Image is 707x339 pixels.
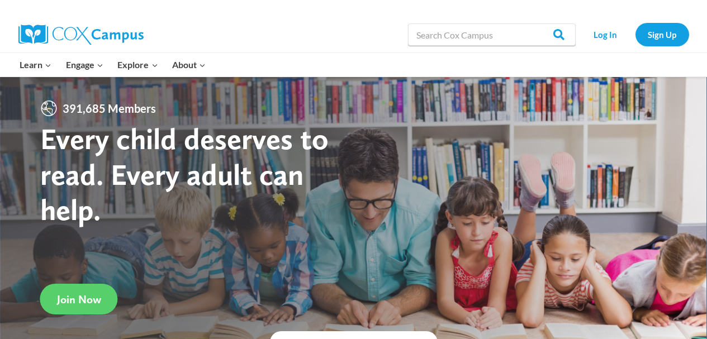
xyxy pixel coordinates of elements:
[18,25,144,45] img: Cox Campus
[58,99,160,117] span: 391,685 Members
[635,23,689,46] a: Sign Up
[581,23,630,46] a: Log In
[408,23,576,46] input: Search Cox Campus
[172,58,206,72] span: About
[13,53,213,77] nav: Primary Navigation
[57,293,101,306] span: Join Now
[40,121,329,227] strong: Every child deserves to read. Every adult can help.
[40,284,118,314] a: Join Now
[20,58,51,72] span: Learn
[117,58,158,72] span: Explore
[581,23,689,46] nav: Secondary Navigation
[66,58,103,72] span: Engage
